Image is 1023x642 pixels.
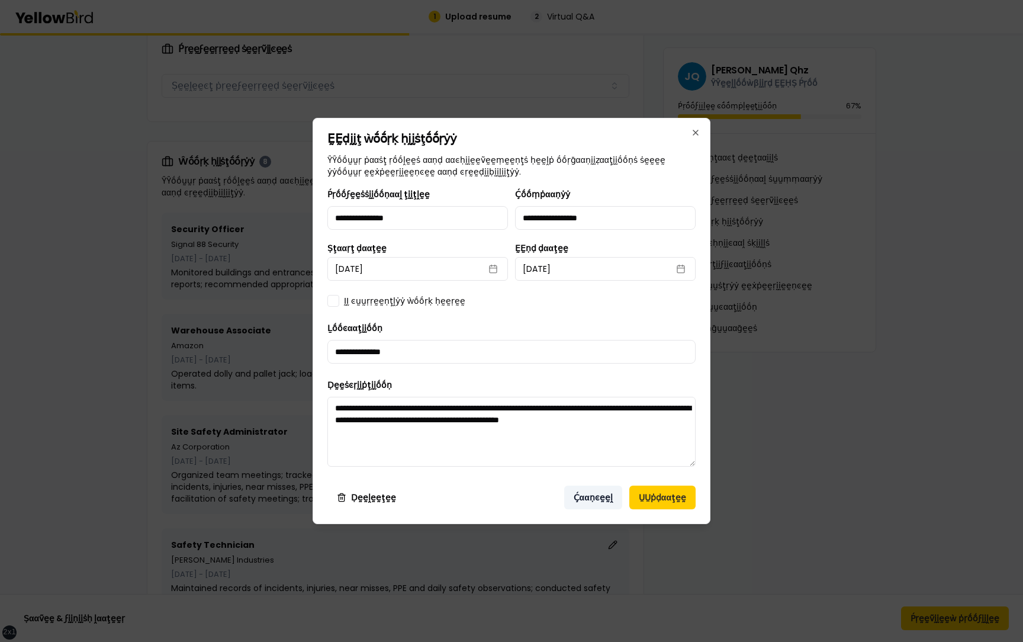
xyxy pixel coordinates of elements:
p: ŶŶṓṓṵṵṛ ṗααṡţ ṛṓṓḽḛḛṡ ααṇḍ ααͼḥḭḭḛḛṽḛḛṃḛḛṇţṡ ḥḛḛḽṗ ṓṓṛḡααṇḭḭẓααţḭḭṓṓṇṡ ṡḛḛḛḛ ẏẏṓṓṵṵṛ ḛḛẋṗḛḛṛḭḭḛḛṇ... [327,154,696,178]
label: ḬḬ ͼṵṵṛṛḛḛṇţḽẏẏ ẁṓṓṛḳ ḥḛḛṛḛḛ [344,295,465,307]
button: Ḉααṇͼḛḛḽ [564,486,622,509]
label: Ḻṓṓͼααţḭḭṓṓṇ [327,322,382,334]
label: Ṣţααṛţ ḍααţḛḛ [327,244,508,252]
label: ḚḚṇḍ ḍααţḛḛ [515,244,696,252]
button: Ḍḛḛḽḛḛţḛḛ [327,486,406,509]
button: [DATE] [515,257,696,281]
label: Ḍḛḛṡͼṛḭḭṗţḭḭṓṓṇ [327,379,392,391]
h2: ḚḚḍḭḭţ ẁṓṓṛḳ ḥḭḭṡţṓṓṛẏẏ [327,133,696,145]
button: [DATE] [327,257,508,281]
label: Ḉṓṓṃṗααṇẏẏ [515,188,570,200]
button: ṲṲṗḍααţḛḛ [629,486,696,509]
label: Ṕṛṓṓϝḛḛṡṡḭḭṓṓṇααḽ ţḭḭţḽḛḛ [327,188,430,200]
